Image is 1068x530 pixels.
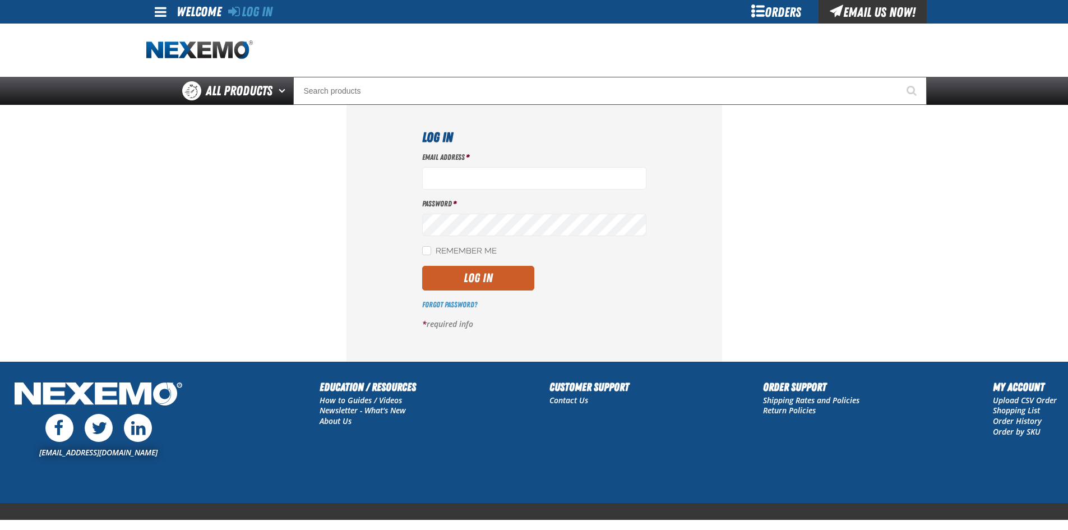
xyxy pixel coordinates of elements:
[320,395,402,405] a: How to Guides / Videos
[320,416,352,426] a: About Us
[146,40,253,60] img: Nexemo logo
[228,4,272,20] a: Log In
[146,40,253,60] a: Home
[763,395,859,405] a: Shipping Rates and Policies
[422,199,646,209] label: Password
[422,266,534,291] button: Log In
[293,77,927,105] input: Search
[320,379,416,395] h2: Education / Resources
[993,395,1057,405] a: Upload CSV Order
[39,447,158,458] a: [EMAIL_ADDRESS][DOMAIN_NAME]
[899,77,927,105] button: Start Searching
[11,379,186,412] img: Nexemo Logo
[422,246,431,255] input: Remember Me
[422,246,497,257] label: Remember Me
[320,405,406,416] a: Newsletter - What's New
[422,152,646,163] label: Email Address
[422,127,646,148] h1: Log In
[993,416,1042,426] a: Order History
[422,300,477,309] a: Forgot Password?
[993,426,1041,437] a: Order by SKU
[993,379,1057,395] h2: My Account
[206,81,272,101] span: All Products
[549,379,629,395] h2: Customer Support
[275,77,293,105] button: Open All Products pages
[993,405,1040,416] a: Shopping List
[763,379,859,395] h2: Order Support
[422,319,646,330] p: required info
[763,405,816,416] a: Return Policies
[549,395,588,405] a: Contact Us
